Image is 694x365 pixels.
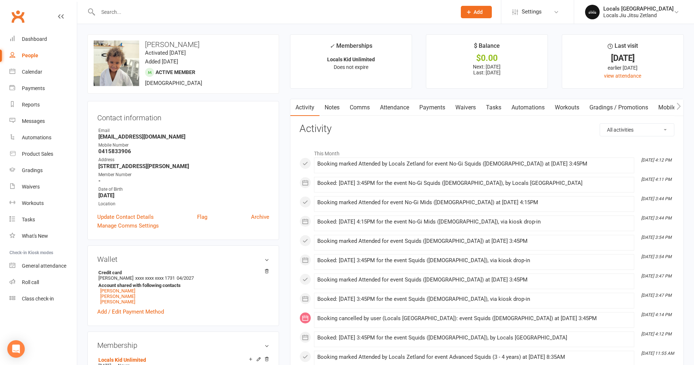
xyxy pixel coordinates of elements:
[98,133,269,140] strong: [EMAIL_ADDRESS][DOMAIN_NAME]
[9,146,77,162] a: Product Sales
[100,294,135,299] a: [PERSON_NAME]
[98,127,269,134] div: Email
[94,40,139,86] img: image1741832884.png
[97,221,159,230] a: Manage Comms Settings
[251,213,269,221] a: Archive
[317,335,631,341] div: Booked: [DATE] 3:45PM for the event Squids ([DEMOGRAPHIC_DATA]), by Locals [GEOGRAPHIC_DATA]
[317,199,631,206] div: Booking marked Attended for event No-Gi Mids ([DEMOGRAPHIC_DATA]) at [DATE] 4:15PM
[145,58,178,65] time: Added [DATE]
[317,296,631,302] div: Booked: [DATE] 3:45PM for the event Squids ([DEMOGRAPHIC_DATA]), via kiosk drop-in
[7,340,25,358] div: Open Intercom Messenger
[641,215,671,221] i: [DATE] 3:44 PM
[9,113,77,129] a: Messages
[97,111,269,122] h3: Contact information
[327,57,375,62] strong: Locals Kid Unlimited
[550,99,584,116] a: Workouts
[345,99,375,116] a: Comms
[96,7,451,17] input: Search...
[317,354,631,360] div: Booking marked Attended by Locals Zetland for event Advanced Squids (3 - 4 years) at [DATE] 8:35AM
[97,255,269,263] h3: Wallet
[22,69,42,75] div: Calendar
[604,73,641,79] a: view attendance
[22,53,38,58] div: People
[145,50,186,56] time: Activated [DATE]
[97,213,154,221] a: Update Contact Details
[506,99,550,116] a: Automations
[100,288,135,294] a: [PERSON_NAME]
[317,257,631,264] div: Booked: [DATE] 3:45PM for the event Squids ([DEMOGRAPHIC_DATA]), via kiosk drop-in
[98,163,269,170] strong: [STREET_ADDRESS][PERSON_NAME]
[641,196,671,201] i: [DATE] 3:44 PM
[585,5,600,19] img: thumb_image1753173050.png
[641,293,671,298] i: [DATE] 3:47 PM
[9,7,27,26] a: Clubworx
[641,273,671,279] i: [DATE] 3:47 PM
[9,211,77,228] a: Tasks
[433,64,541,75] p: Next: [DATE] Last: [DATE]
[22,296,54,302] div: Class check-in
[98,186,269,193] div: Date of Birth
[653,99,693,116] a: Mobile App
[22,102,40,108] div: Reports
[9,179,77,195] a: Waivers
[98,357,146,363] a: Locals Kid Unlimited
[98,270,266,275] strong: Credit card
[9,129,77,146] a: Automations
[317,161,631,167] div: Booking marked Attended by Locals Zetland for event No-Gi Squids ([DEMOGRAPHIC_DATA]) at [DATE] 3...
[9,258,77,274] a: General attendance kiosk mode
[22,135,51,140] div: Automations
[22,279,39,285] div: Roll call
[135,275,175,281] span: xxxx xxxx xxxx 1731
[22,200,44,206] div: Workouts
[317,180,631,186] div: Booked: [DATE] 3:45PM for the event No-Gi Squids ([DEMOGRAPHIC_DATA]), by Locals [GEOGRAPHIC_DATA]
[98,171,269,178] div: Member Number
[319,99,345,116] a: Notes
[94,40,273,48] h3: [PERSON_NAME]
[98,178,269,184] strong: -
[569,54,677,62] div: [DATE]
[98,283,266,288] strong: Account shared with following contacts
[317,238,631,244] div: Booking marked Attended for event Squids ([DEMOGRAPHIC_DATA]) at [DATE] 3:45PM
[317,277,631,283] div: Booking marked Attended for event Squids ([DEMOGRAPHIC_DATA]) at [DATE] 3:45PM
[197,213,207,221] a: Flag
[98,192,269,199] strong: [DATE]
[9,64,77,80] a: Calendar
[9,291,77,307] a: Class kiosk mode
[641,351,674,356] i: [DATE] 11:55 AM
[22,184,40,190] div: Waivers
[97,307,164,316] a: Add / Edit Payment Method
[641,235,671,240] i: [DATE] 3:54 PM
[641,312,671,317] i: [DATE] 4:14 PM
[22,118,45,124] div: Messages
[98,156,269,163] div: Address
[9,274,77,291] a: Roll call
[290,99,319,116] a: Activity
[97,269,269,306] li: [PERSON_NAME]
[98,148,269,155] strong: 0415833906
[584,99,653,116] a: Gradings / Promotions
[603,5,674,12] div: Locals [GEOGRAPHIC_DATA]
[9,97,77,113] a: Reports
[299,146,674,158] li: This Month
[22,233,48,239] div: What's New
[450,99,481,116] a: Waivers
[522,4,542,20] span: Settings
[299,123,674,135] h3: Activity
[9,31,77,47] a: Dashboard
[9,80,77,97] a: Payments
[474,9,483,15] span: Add
[98,201,269,207] div: Location
[9,162,77,179] a: Gradings
[22,36,47,42] div: Dashboard
[98,142,269,149] div: Mobile Number
[22,85,45,91] div: Payments
[569,64,677,72] div: earlier [DATE]
[461,6,492,18] button: Add
[330,43,334,50] i: ✓
[100,299,135,304] a: [PERSON_NAME]
[9,228,77,244] a: What's New
[22,217,35,222] div: Tasks
[317,219,631,225] div: Booked: [DATE] 4:15PM for the event No-Gi Mids ([DEMOGRAPHIC_DATA]), via kiosk drop-in
[317,315,631,322] div: Booking cancelled by user (Locals [GEOGRAPHIC_DATA]): event Squids ([DEMOGRAPHIC_DATA]) at [DATE]...
[433,54,541,62] div: $0.00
